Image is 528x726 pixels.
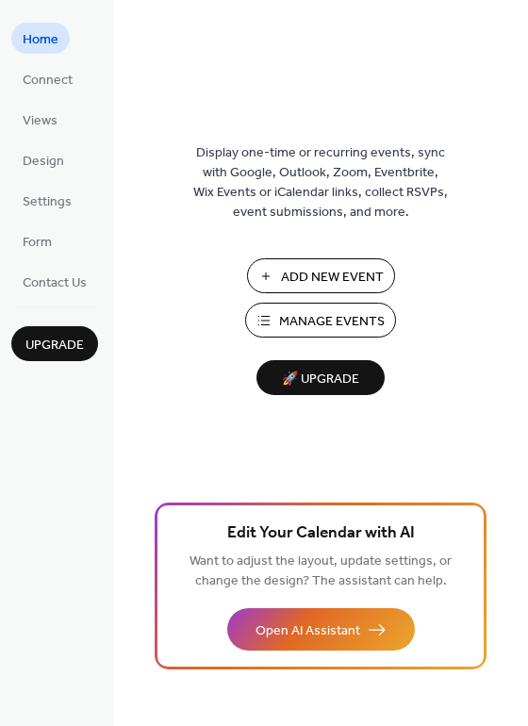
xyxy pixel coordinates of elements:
[23,273,87,293] span: Contact Us
[256,621,360,641] span: Open AI Assistant
[281,268,384,288] span: Add New Event
[11,63,84,94] a: Connect
[11,225,63,256] a: Form
[190,549,452,594] span: Want to adjust the layout, update settings, or change the design? The assistant can help.
[11,185,83,216] a: Settings
[227,608,415,651] button: Open AI Assistant
[11,326,98,361] button: Upgrade
[23,71,73,91] span: Connect
[245,303,396,338] button: Manage Events
[227,520,415,547] span: Edit Your Calendar with AI
[256,360,385,395] button: 🚀 Upgrade
[279,312,385,332] span: Manage Events
[268,367,373,392] span: 🚀 Upgrade
[11,266,98,297] a: Contact Us
[25,336,84,355] span: Upgrade
[23,152,64,172] span: Design
[23,233,52,253] span: Form
[247,258,395,293] button: Add New Event
[11,104,69,135] a: Views
[23,192,72,212] span: Settings
[11,23,70,54] a: Home
[11,144,75,175] a: Design
[193,143,448,223] span: Display one-time or recurring events, sync with Google, Outlook, Zoom, Eventbrite, Wix Events or ...
[23,30,58,50] span: Home
[23,111,58,131] span: Views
